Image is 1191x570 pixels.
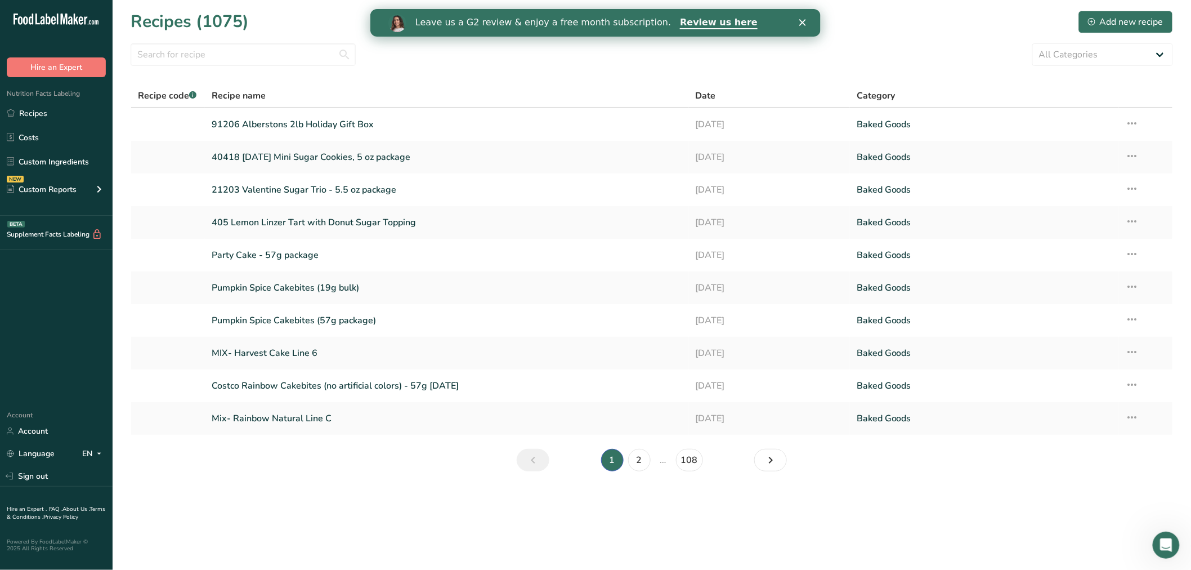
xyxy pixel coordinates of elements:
a: [DATE] [696,309,844,332]
a: Baked Goods [857,113,1112,136]
a: About Us . [62,505,89,513]
button: Add new recipe [1078,11,1173,33]
a: [DATE] [696,374,844,398]
a: Costco Rainbow Cakebites (no artificial colors) - 57g [DATE] [212,374,682,398]
a: MIX- Harvest Cake Line 6 [212,341,682,365]
a: [DATE] [696,113,844,136]
a: Baked Goods [857,211,1112,234]
a: 405 Lemon Linzer Tart with Donut Sugar Topping [212,211,682,234]
a: Page 2. [628,449,651,471]
a: Language [7,444,55,464]
div: Close [429,10,440,17]
a: Privacy Policy [43,513,78,521]
a: Pumpkin Spice Cakebites (19g bulk) [212,276,682,300]
a: Terms & Conditions . [7,505,105,521]
a: [DATE] [696,211,844,234]
span: Recipe code [138,90,196,102]
a: Baked Goods [857,145,1112,169]
a: [DATE] [696,243,844,267]
a: Hire an Expert . [7,505,47,513]
a: Baked Goods [857,374,1112,398]
span: Recipe name [212,89,266,103]
a: Baked Goods [857,178,1112,202]
a: Previous page [517,449,549,471]
a: Baked Goods [857,341,1112,365]
a: Baked Goods [857,243,1112,267]
h1: Recipes (1075) [131,9,249,34]
a: 21203 Valentine Sugar Trio - 5.5 oz package [212,178,682,202]
button: Hire an Expert [7,57,106,77]
div: BETA [7,221,25,228]
a: [DATE] [696,341,844,365]
a: Mix- Rainbow Natural Line C [212,407,682,430]
div: EN [82,447,106,461]
a: Party Cake - 57g package [212,243,682,267]
a: Baked Goods [857,309,1112,332]
a: Next page [754,449,787,471]
span: Category [857,89,895,103]
input: Search for recipe [131,43,356,66]
a: Baked Goods [857,276,1112,300]
a: Baked Goods [857,407,1112,430]
div: Custom Reports [7,184,77,195]
div: Add new recipe [1088,15,1163,29]
a: [DATE] [696,407,844,430]
span: Date [696,89,716,103]
a: Pumpkin Spice Cakebites (57g package) [212,309,682,332]
a: FAQ . [49,505,62,513]
div: NEW [7,176,24,182]
iframe: Intercom live chat [1153,532,1180,559]
a: [DATE] [696,276,844,300]
iframe: Intercom live chat banner [370,9,821,37]
a: [DATE] [696,145,844,169]
a: [DATE] [696,178,844,202]
div: Powered By FoodLabelMaker © 2025 All Rights Reserved [7,538,106,552]
a: 91206 Alberstons 2lb Holiday Gift Box [212,113,682,136]
a: 40418 [DATE] Mini Sugar Cookies, 5 oz package [212,145,682,169]
a: Page 108. [676,449,703,471]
